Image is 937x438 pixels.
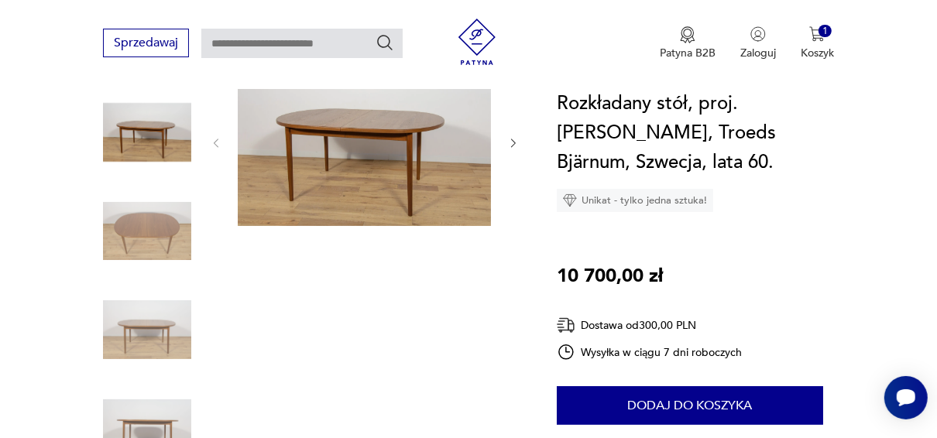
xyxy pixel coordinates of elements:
[660,26,716,60] a: Ikona medaluPatyna B2B
[557,189,713,212] div: Unikat - tylko jedna sztuka!
[103,29,189,57] button: Sprzedawaj
[557,89,849,177] h1: Rozkładany stół, proj. [PERSON_NAME], Troeds Bjärnum, Szwecja, lata 60.
[238,57,491,226] img: Zdjęcie produktu Rozkładany stół, proj. N. Jonsson, Troeds Bjärnum, Szwecja, lata 60.
[557,343,743,361] div: Wysyłka w ciągu 7 dni roboczych
[884,376,928,419] iframe: Smartsupp widget button
[801,26,834,60] button: 1Koszyk
[557,316,575,335] img: Ikona dostawy
[557,386,823,425] button: Dodaj do koszyka
[376,33,394,52] button: Szukaj
[454,19,500,65] img: Patyna - sklep z meblami i dekoracjami vintage
[660,26,716,60] button: Patyna B2B
[103,39,189,50] a: Sprzedawaj
[801,46,834,60] p: Koszyk
[103,286,191,374] img: Zdjęcie produktu Rozkładany stół, proj. N. Jonsson, Troeds Bjärnum, Szwecja, lata 60.
[103,187,191,275] img: Zdjęcie produktu Rozkładany stół, proj. N. Jonsson, Troeds Bjärnum, Szwecja, lata 60.
[740,26,776,60] button: Zaloguj
[809,26,825,42] img: Ikona koszyka
[103,88,191,176] img: Zdjęcie produktu Rozkładany stół, proj. N. Jonsson, Troeds Bjärnum, Szwecja, lata 60.
[680,26,695,43] img: Ikona medalu
[557,262,663,291] p: 10 700,00 zł
[740,46,776,60] p: Zaloguj
[563,193,577,207] img: Ikona diamentu
[557,316,743,335] div: Dostawa od 300,00 PLN
[750,26,766,42] img: Ikonka użytkownika
[819,25,832,38] div: 1
[660,46,716,60] p: Patyna B2B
